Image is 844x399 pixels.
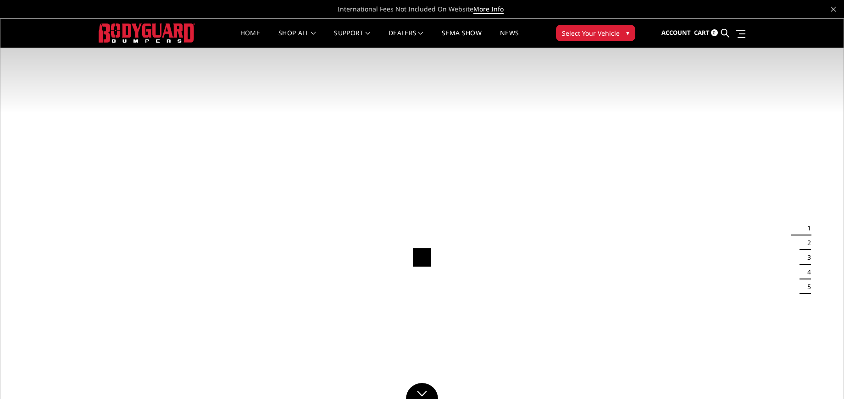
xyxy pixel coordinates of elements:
[473,5,504,14] a: More Info
[556,25,635,41] button: Select Your Vehicle
[661,21,691,45] a: Account
[500,30,519,48] a: News
[694,28,710,37] span: Cart
[334,30,370,48] a: Support
[694,21,718,45] a: Cart 0
[661,28,691,37] span: Account
[278,30,316,48] a: shop all
[99,23,195,42] img: BODYGUARD BUMPERS
[562,28,620,38] span: Select Your Vehicle
[711,29,718,36] span: 0
[802,265,811,279] button: 4 of 5
[442,30,482,48] a: SEMA Show
[802,235,811,250] button: 2 of 5
[240,30,260,48] a: Home
[802,279,811,294] button: 5 of 5
[406,383,438,399] a: Click to Down
[802,221,811,235] button: 1 of 5
[389,30,423,48] a: Dealers
[802,250,811,265] button: 3 of 5
[626,28,629,38] span: ▾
